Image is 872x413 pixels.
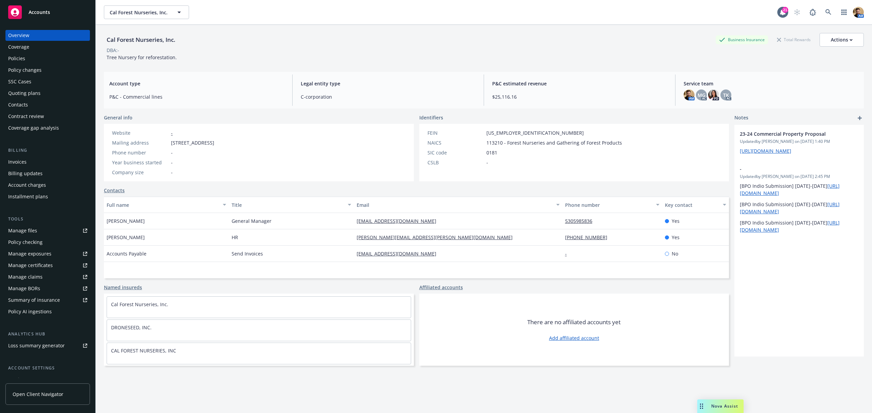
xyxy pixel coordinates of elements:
[427,159,484,166] div: CSLB
[5,225,90,236] a: Manage files
[109,93,284,100] span: P&C - Commercial lines
[112,159,168,166] div: Year business started
[171,159,173,166] span: -
[232,217,271,225] span: General Manager
[831,33,853,46] div: Actions
[8,260,53,271] div: Manage certificates
[5,365,90,371] div: Account settings
[111,324,152,331] a: DRONESEED, INC.
[110,9,169,16] span: Cal Forest Nurseries, Inc.
[107,234,145,241] span: [PERSON_NAME]
[562,197,663,213] button: Phone number
[822,5,835,19] a: Search
[672,234,680,241] span: Yes
[662,197,729,213] button: Key contact
[8,65,42,76] div: Policy changes
[8,306,52,317] div: Policy AI ingestions
[8,156,27,167] div: Invoices
[5,340,90,351] a: Loss summary generator
[8,99,28,110] div: Contacts
[734,125,864,160] div: 23-24 Commercial Property ProposalUpdatedby [PERSON_NAME] on [DATE] 1:40 PM[URL][DOMAIN_NAME]
[104,35,178,44] div: Cal Forest Nurseries, Inc.
[5,42,90,52] a: Coverage
[740,148,791,154] a: [URL][DOMAIN_NAME]
[301,80,476,87] span: Legal entity type
[837,5,851,19] a: Switch app
[782,7,788,13] div: 21
[8,374,37,385] div: Service team
[684,80,858,87] span: Service team
[565,218,598,224] a: 5305985836
[5,147,90,154] div: Billing
[111,301,168,308] a: Cal Forest Nurseries, Inc.
[229,197,354,213] button: Title
[711,403,738,409] span: Nova Assist
[740,165,841,172] span: -
[740,138,858,145] span: Updated by [PERSON_NAME] on [DATE] 1:40 PM
[104,284,142,291] a: Named insureds
[8,122,59,133] div: Coverage gap analysis
[820,33,864,47] button: Actions
[427,149,484,156] div: SIC code
[8,42,29,52] div: Coverage
[697,399,706,413] div: Drag to move
[734,114,748,122] span: Notes
[232,250,263,257] span: Send Invoices
[112,139,168,146] div: Mailing address
[112,149,168,156] div: Phone number
[5,216,90,222] div: Tools
[723,92,729,99] span: TK
[8,295,60,305] div: Summary of insurance
[486,159,488,166] span: -
[112,129,168,136] div: Website
[8,180,46,191] div: Account charges
[107,47,119,54] div: DBA: -
[419,114,443,121] span: Identifiers
[740,201,858,215] p: [BPO Indio Submission] [DATE]-[DATE]
[357,250,442,257] a: [EMAIL_ADDRESS][DOMAIN_NAME]
[492,93,667,100] span: $25,116.16
[665,201,719,209] div: Key contact
[8,76,31,87] div: SSC Cases
[5,237,90,248] a: Policy checking
[357,234,518,241] a: [PERSON_NAME][EMAIL_ADDRESS][PERSON_NAME][DOMAIN_NAME]
[419,284,463,291] a: Affiliated accounts
[112,169,168,176] div: Company size
[357,218,442,224] a: [EMAIL_ADDRESS][DOMAIN_NAME]
[565,234,613,241] a: [PHONE_NUMBER]
[8,340,65,351] div: Loss summary generator
[734,160,864,239] div: -Updatedby [PERSON_NAME] on [DATE] 2:45 PM[BPO Indio Submission] [DATE]-[DATE][URL][DOMAIN_NAME][...
[171,139,214,146] span: [STREET_ADDRESS]
[104,197,229,213] button: Full name
[806,5,820,19] a: Report a Bug
[740,182,858,197] p: [BPO Indio Submission] [DATE]-[DATE]
[740,219,858,233] p: [BPO Indio Submission] [DATE]-[DATE]
[698,92,705,99] span: MG
[790,5,804,19] a: Start snowing
[672,217,680,225] span: Yes
[171,130,173,136] a: -
[232,201,344,209] div: Title
[104,187,125,194] a: Contacts
[5,374,90,385] a: Service team
[232,234,238,241] span: HR
[5,30,90,41] a: Overview
[104,114,133,121] span: General info
[708,89,719,100] img: photo
[107,54,177,61] span: Tree Nursery for reforestation.
[8,53,25,64] div: Policies
[5,99,90,110] a: Contacts
[5,331,90,337] div: Analytics hub
[107,217,145,225] span: [PERSON_NAME]
[486,149,497,156] span: 0181
[107,250,146,257] span: Accounts Payable
[29,10,50,15] span: Accounts
[8,271,43,282] div: Manage claims
[716,35,768,44] div: Business Insurance
[5,156,90,167] a: Invoices
[104,5,189,19] button: Cal Forest Nurseries, Inc.
[5,65,90,76] a: Policy changes
[5,248,90,259] a: Manage exposures
[740,174,858,180] span: Updated by [PERSON_NAME] on [DATE] 2:45 PM
[697,399,744,413] button: Nova Assist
